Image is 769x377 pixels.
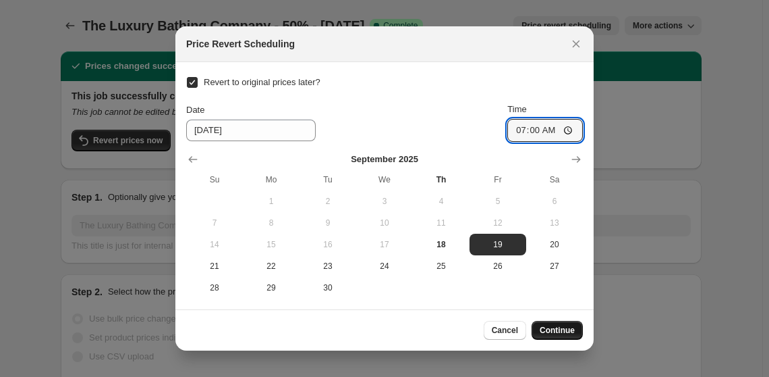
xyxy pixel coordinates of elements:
[305,239,351,250] span: 16
[356,212,413,234] button: Wednesday September 10 2025
[475,218,521,228] span: 12
[192,239,237,250] span: 14
[526,169,583,191] th: Saturday
[567,150,586,169] button: Show next month, October 2025
[300,234,356,255] button: Tuesday September 16 2025
[183,150,202,169] button: Show previous month, August 2025
[540,325,575,336] span: Continue
[186,37,295,51] h2: Price Revert Scheduling
[532,261,577,272] span: 27
[413,255,469,277] button: Thursday September 25 2025
[567,34,586,53] button: Close
[356,234,413,255] button: Wednesday September 17 2025
[362,239,407,250] span: 17
[186,212,243,234] button: Sunday September 7 2025
[248,218,294,228] span: 8
[192,174,237,185] span: Su
[362,261,407,272] span: 24
[248,261,294,272] span: 22
[243,169,300,191] th: Monday
[526,191,583,212] button: Saturday September 6 2025
[300,277,356,299] button: Tuesday September 30 2025
[362,196,407,207] span: 3
[475,261,521,272] span: 26
[418,239,464,250] span: 18
[248,174,294,185] span: Mo
[532,174,577,185] span: Sa
[248,196,294,207] span: 1
[469,191,526,212] button: Friday September 5 2025
[243,234,300,255] button: Monday September 15 2025
[243,191,300,212] button: Monday September 1 2025
[362,218,407,228] span: 10
[192,218,237,228] span: 7
[243,277,300,299] button: Monday September 29 2025
[532,218,577,228] span: 13
[305,261,351,272] span: 23
[418,196,464,207] span: 4
[469,169,526,191] th: Friday
[469,255,526,277] button: Friday September 26 2025
[356,169,413,191] th: Wednesday
[532,321,583,340] button: Continue
[526,255,583,277] button: Saturday September 27 2025
[413,234,469,255] button: Today Thursday September 18 2025
[192,261,237,272] span: 21
[192,282,237,293] span: 28
[186,234,243,255] button: Sunday September 14 2025
[469,212,526,234] button: Friday September 12 2025
[186,105,204,115] span: Date
[532,239,577,250] span: 20
[248,239,294,250] span: 15
[418,174,464,185] span: Th
[507,104,526,114] span: Time
[413,169,469,191] th: Thursday
[507,119,583,142] input: 12:00
[356,255,413,277] button: Wednesday September 24 2025
[243,212,300,234] button: Monday September 8 2025
[305,174,351,185] span: Tu
[356,191,413,212] button: Wednesday September 3 2025
[413,191,469,212] button: Thursday September 4 2025
[204,77,320,87] span: Revert to original prices later?
[532,196,577,207] span: 6
[475,196,521,207] span: 5
[186,277,243,299] button: Sunday September 28 2025
[305,282,351,293] span: 30
[186,169,243,191] th: Sunday
[418,218,464,228] span: 11
[526,234,583,255] button: Saturday September 20 2025
[300,255,356,277] button: Tuesday September 23 2025
[413,212,469,234] button: Thursday September 11 2025
[243,255,300,277] button: Monday September 22 2025
[492,325,518,336] span: Cancel
[469,234,526,255] button: Friday September 19 2025
[362,174,407,185] span: We
[300,169,356,191] th: Tuesday
[305,196,351,207] span: 2
[484,321,526,340] button: Cancel
[300,191,356,212] button: Tuesday September 2 2025
[186,120,316,141] input: 9/18/2025
[186,255,243,277] button: Sunday September 21 2025
[418,261,464,272] span: 25
[475,174,521,185] span: Fr
[300,212,356,234] button: Tuesday September 9 2025
[248,282,294,293] span: 29
[526,212,583,234] button: Saturday September 13 2025
[305,218,351,228] span: 9
[475,239,521,250] span: 19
